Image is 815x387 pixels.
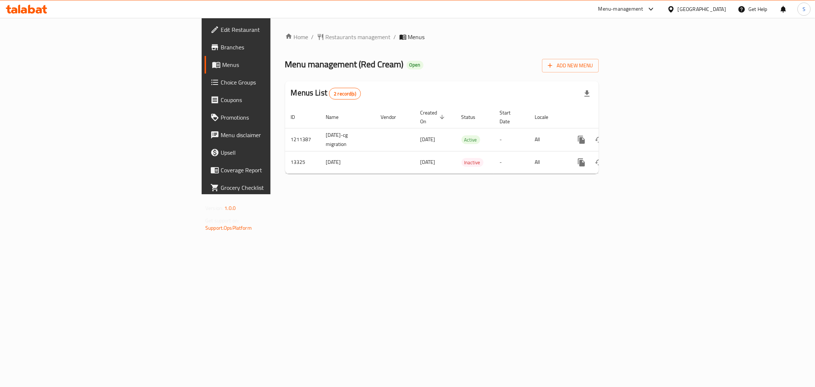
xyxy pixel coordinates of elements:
div: Menu-management [598,5,643,14]
a: Menu disclaimer [205,126,338,144]
span: Branches [221,43,332,52]
a: Coupons [205,91,338,109]
a: Edit Restaurant [205,21,338,38]
td: - [494,151,529,173]
span: Get support on: [205,216,239,225]
a: Restaurants management [317,33,391,41]
span: Version: [205,203,223,213]
span: 2 record(s) [329,90,360,97]
span: Status [461,113,485,121]
nav: breadcrumb [285,33,599,41]
span: S [803,5,805,13]
th: Actions [567,106,649,128]
span: Grocery Checklist [221,183,332,192]
span: Created On [420,108,447,126]
div: [GEOGRAPHIC_DATA] [678,5,726,13]
span: Locale [535,113,558,121]
a: Menus [205,56,338,74]
div: Export file [578,85,596,102]
div: Open [407,61,423,69]
a: Choice Groups [205,74,338,91]
div: Active [461,135,480,144]
a: Coverage Report [205,161,338,179]
button: more [573,131,590,149]
span: Add New Menu [548,61,593,70]
div: Total records count [329,88,361,99]
td: All [529,128,567,151]
span: Inactive [461,158,483,167]
span: ID [291,113,305,121]
span: Menus [222,60,332,69]
a: Grocery Checklist [205,179,338,196]
a: Promotions [205,109,338,126]
span: Choice Groups [221,78,332,87]
a: Branches [205,38,338,56]
span: Open [407,62,423,68]
table: enhanced table [285,106,649,174]
button: Change Status [590,154,608,171]
span: Menu management ( Red Cream ) [285,56,404,72]
button: Change Status [590,131,608,149]
span: Menu disclaimer [221,131,332,139]
span: Promotions [221,113,332,122]
span: Name [326,113,348,121]
a: Support.OpsPlatform [205,223,252,233]
td: [DATE]-cg migration [320,128,375,151]
li: / [394,33,396,41]
td: [DATE] [320,151,375,173]
td: - [494,128,529,151]
span: Coupons [221,95,332,104]
span: 1.0.0 [224,203,236,213]
span: [DATE] [420,135,435,144]
span: Menus [408,33,425,41]
td: All [529,151,567,173]
span: [DATE] [420,157,435,167]
span: Edit Restaurant [221,25,332,34]
span: Restaurants management [326,33,391,41]
span: Coverage Report [221,166,332,174]
h2: Menus List [291,87,361,99]
span: Upsell [221,148,332,157]
span: Active [461,136,480,144]
button: more [573,154,590,171]
button: Add New Menu [542,59,599,72]
span: Start Date [500,108,520,126]
span: Vendor [381,113,406,121]
a: Upsell [205,144,338,161]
